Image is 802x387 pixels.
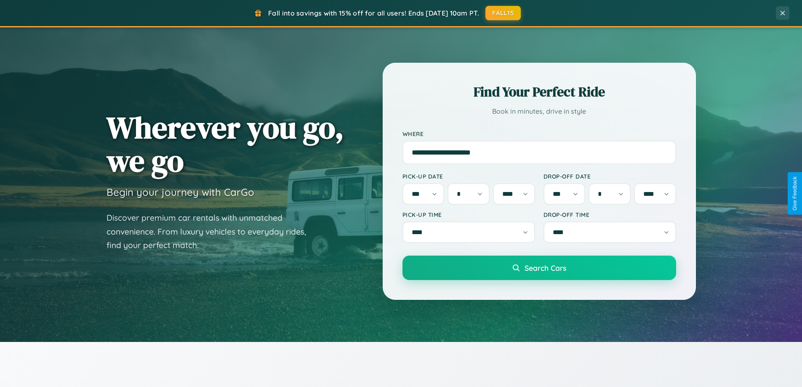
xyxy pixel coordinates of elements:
label: Pick-up Time [402,211,535,218]
h1: Wherever you go, we go [107,111,344,177]
p: Discover premium car rentals with unmatched convenience. From luxury vehicles to everyday rides, ... [107,211,317,252]
button: FALL15 [485,6,521,20]
h3: Begin your journey with CarGo [107,186,254,198]
button: Search Cars [402,256,676,280]
span: Fall into savings with 15% off for all users! Ends [DATE] 10am PT. [268,9,479,17]
span: Search Cars [525,263,566,272]
label: Drop-off Date [544,173,676,180]
p: Book in minutes, drive in style [402,105,676,117]
label: Where [402,130,676,137]
label: Pick-up Date [402,173,535,180]
h2: Find Your Perfect Ride [402,83,676,101]
div: Give Feedback [792,176,798,211]
label: Drop-off Time [544,211,676,218]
